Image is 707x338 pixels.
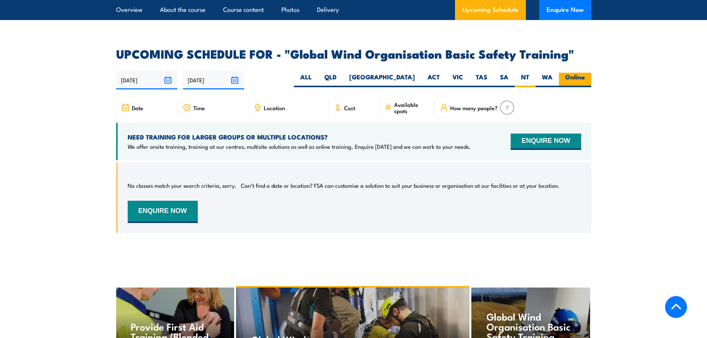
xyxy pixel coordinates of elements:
[116,70,177,89] input: From date
[421,73,446,87] label: ACT
[116,48,591,59] h2: UPCOMING SCHEDULE FOR - "Global Wind Organisation Basic Safety Training"
[511,134,581,150] button: ENQUIRE NOW
[536,73,559,87] label: WA
[344,105,355,111] span: Cost
[450,105,498,111] span: How many people?
[343,73,421,87] label: [GEOGRAPHIC_DATA]
[241,182,560,189] p: Can’t find a date or location? FSA can customise a solution to suit your business or organisation...
[128,143,471,150] p: We offer onsite training, training at our centres, multisite solutions as well as online training...
[132,105,143,111] span: Date
[294,73,318,87] label: ALL
[559,73,591,87] label: Online
[128,133,471,141] h4: NEED TRAINING FOR LARGER GROUPS OR MULTIPLE LOCATIONS?
[446,73,469,87] label: VIC
[515,73,536,87] label: NT
[494,73,515,87] label: SA
[318,73,343,87] label: QLD
[469,73,494,87] label: TAS
[193,105,205,111] span: Time
[394,101,429,114] span: Available spots
[264,105,285,111] span: Location
[183,70,244,89] input: To date
[128,201,198,223] button: ENQUIRE NOW
[128,182,236,189] p: No classes match your search criteria, sorry.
